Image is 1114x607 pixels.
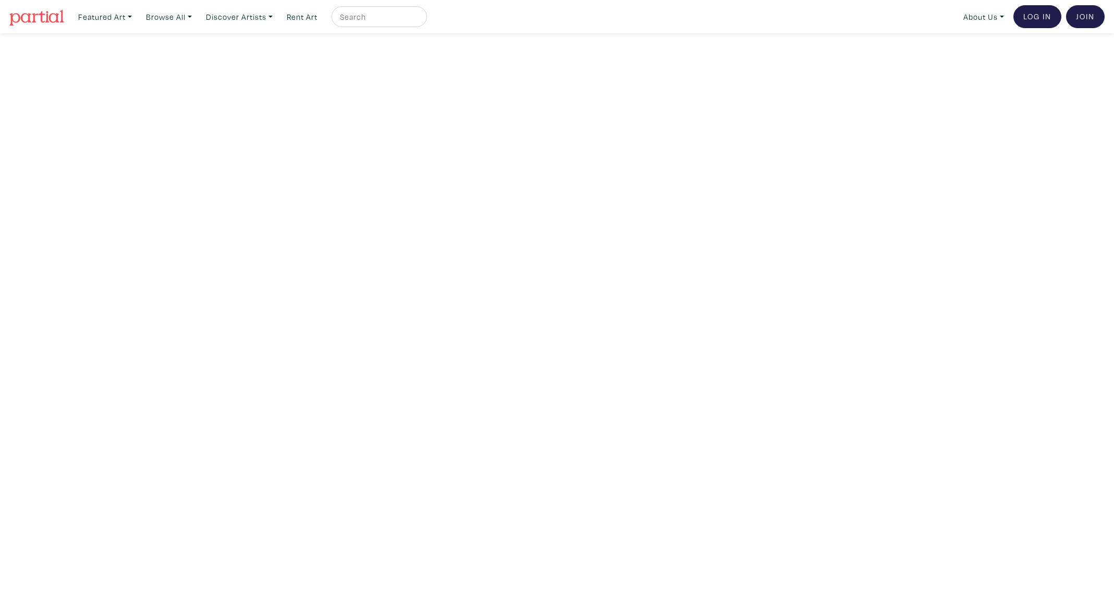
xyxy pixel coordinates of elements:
a: Browse All [141,6,197,28]
a: Rent Art [282,6,322,28]
input: Search [339,10,417,23]
a: About Us [959,6,1009,28]
a: Discover Artists [201,6,277,28]
a: Featured Art [74,6,137,28]
a: Join [1066,5,1105,28]
a: Log In [1013,5,1061,28]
